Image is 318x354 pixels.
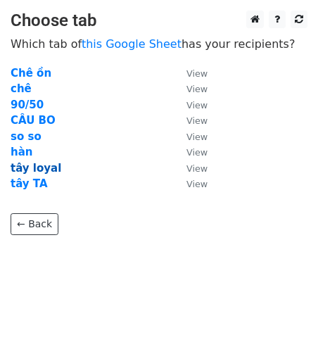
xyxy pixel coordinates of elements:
[186,84,208,94] small: View
[11,130,42,143] a: so so
[186,115,208,126] small: View
[172,114,208,127] a: View
[11,114,56,127] a: CÂU BO
[11,11,307,31] h3: Choose tab
[11,37,307,51] p: Which tab of has your recipients?
[172,146,208,158] a: View
[11,177,48,190] a: tây TA
[186,68,208,79] small: View
[172,99,208,111] a: View
[186,179,208,189] small: View
[11,82,32,95] a: chê
[186,163,208,174] small: View
[11,146,32,158] a: hàn
[186,147,208,158] small: View
[172,177,208,190] a: View
[186,100,208,110] small: View
[172,130,208,143] a: View
[11,162,61,175] a: tây loyal
[186,132,208,142] small: View
[172,67,208,80] a: View
[11,213,58,235] a: ← Back
[11,67,51,80] a: Chê ồn
[82,37,182,51] a: this Google Sheet
[11,99,44,111] a: 90/50
[172,162,208,175] a: View
[172,82,208,95] a: View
